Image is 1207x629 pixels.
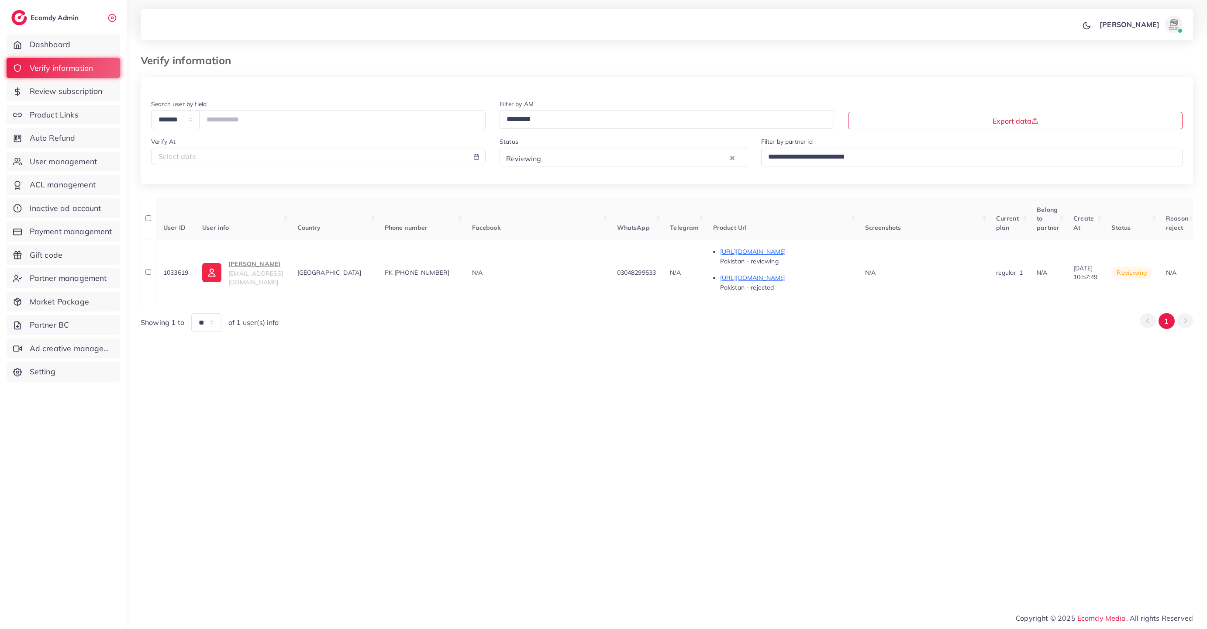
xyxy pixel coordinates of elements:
a: Dashboard [7,35,120,55]
a: Auto Refund [7,128,120,148]
span: , All rights Reserved [1126,613,1193,623]
span: [GEOGRAPHIC_DATA] [297,269,362,276]
p: [URL][DOMAIN_NAME] [720,246,851,257]
img: ic-user-info.36bf1079.svg [202,263,221,282]
h3: Verify information [141,54,238,67]
a: Gift code [7,245,120,265]
span: Payment management [30,226,112,237]
span: Product Url [713,224,747,232]
h2: Ecomdy Admin [31,14,81,22]
label: Filter by AM [500,100,534,108]
a: Market Package [7,292,120,312]
a: Ecomdy Media [1077,614,1126,622]
span: Select date [159,152,197,161]
button: Clear Selected [730,152,735,162]
label: Search user by field [151,100,207,108]
span: Verify information [30,62,93,74]
p: [PERSON_NAME] [228,259,283,269]
a: Partner BC [7,315,120,335]
a: [PERSON_NAME]avatar [1095,16,1186,33]
input: Search for option [544,150,728,165]
span: N/A [865,269,876,276]
a: logoEcomdy Admin [11,10,81,25]
span: Phone number [385,224,428,232]
img: logo [11,10,27,25]
span: WhatsApp [617,224,650,232]
input: Search for option [503,113,823,126]
button: Export data [848,112,1183,129]
a: Verify information [7,58,120,78]
span: User info [202,224,229,232]
span: 1033619 [163,269,188,276]
span: reviewing [1111,266,1152,279]
span: Pakistan - rejected [720,283,774,291]
span: Screenshots [865,224,901,232]
a: User management [7,152,120,172]
span: User management [30,156,97,167]
ul: Pagination [1140,313,1193,329]
span: N/A [670,269,680,276]
img: avatar [1165,16,1183,33]
a: Ad creative management [7,339,120,359]
span: Setting [30,366,55,377]
span: Pakistan - reviewing [720,257,779,265]
a: [PERSON_NAME][EMAIL_ADDRESS][DOMAIN_NAME] [202,259,283,287]
span: [DATE] 10:57:49 [1073,264,1097,281]
span: N/A [1037,269,1047,276]
span: N/A [472,269,483,276]
span: [EMAIL_ADDRESS][DOMAIN_NAME] [228,270,283,286]
span: User ID [163,224,186,232]
input: Search for option [765,150,1172,164]
a: Review subscription [7,81,120,101]
p: [PERSON_NAME] [1100,19,1159,30]
a: Payment management [7,221,120,242]
span: Showing 1 to [141,318,184,328]
span: Status [1111,224,1131,232]
div: Search for option [500,110,834,129]
span: Country [297,224,321,232]
span: Reviewing [504,152,543,165]
span: Market Package [30,296,89,308]
a: Partner management [7,268,120,288]
span: Review subscription [30,86,103,97]
span: Auto Refund [30,132,76,144]
div: Search for option [761,148,1183,166]
a: Setting [7,362,120,382]
span: Reason reject [1166,214,1188,231]
span: Export data [993,117,1038,125]
span: Copyright © 2025 [1016,613,1193,623]
span: Facebook [472,224,501,232]
span: Partner management [30,273,107,284]
span: Dashboard [30,39,70,50]
span: Ad creative management [30,343,114,354]
label: Status [500,137,518,146]
span: Inactive ad account [30,203,101,214]
span: Product Links [30,109,79,121]
span: 03048299533 [617,269,656,276]
span: Create At [1073,214,1094,231]
span: PK [PHONE_NUMBER] [385,269,450,276]
span: Gift code [30,249,62,261]
span: regular_1 [996,269,1023,276]
p: [URL][DOMAIN_NAME] [720,273,851,283]
a: Product Links [7,105,120,125]
label: Filter by partner id [761,137,813,146]
div: Search for option [500,148,747,166]
span: Current plan [996,214,1019,231]
a: ACL management [7,175,120,195]
span: ACL management [30,179,96,190]
label: Verify At [151,137,176,146]
span: of 1 user(s) info [228,318,279,328]
span: Belong to partner [1037,206,1059,232]
button: Go to page 1 [1159,313,1175,329]
a: Inactive ad account [7,198,120,218]
span: N/A [1166,269,1176,276]
span: Telegram [670,224,699,232]
span: Partner BC [30,319,69,331]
